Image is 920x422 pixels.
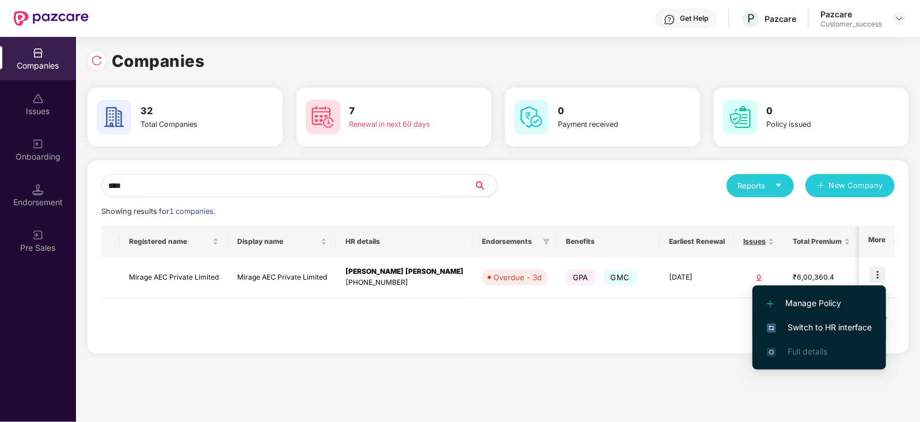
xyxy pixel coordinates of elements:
[32,184,44,195] img: svg+xml;base64,PHN2ZyB3aWR0aD0iMTQuNSIgaGVpZ2h0PSIxNC41IiB2aWV3Qm94PSIwIDAgMTYgMTYiIGZpbGw9Im5vbm...
[558,104,657,119] h3: 0
[680,14,708,23] div: Get Help
[793,237,842,246] span: Total Premium
[97,100,131,134] img: svg+xml;base64,PHN2ZyB4bWxucz0iaHR0cDovL3d3dy53My5vcmcvMjAwMC9zdmciIHdpZHRoPSI2MCIgaGVpZ2h0PSI2MC...
[604,269,637,285] span: GMC
[169,207,215,216] span: 1 companies.
[228,226,336,257] th: Display name
[747,12,755,25] span: P
[767,119,866,130] div: Policy issued
[784,226,860,257] th: Total Premium
[767,300,774,307] img: svg+xml;base64,PHN2ZyB4bWxucz0iaHR0cDovL3d3dy53My5vcmcvMjAwMC9zdmciIHdpZHRoPSIxMi4yMDEiIGhlaWdodD...
[112,48,205,74] h1: Companies
[895,14,904,23] img: svg+xml;base64,PHN2ZyBpZD0iRHJvcGRvd24tMzJ4MzIiIHhtbG5zPSJodHRwOi8vd3d3LnczLm9yZy8yMDAwL3N2ZyIgd2...
[473,174,497,197] button: search
[743,237,766,246] span: Issues
[129,237,210,246] span: Registered name
[101,207,215,216] span: Showing results for
[660,226,734,257] th: Earliest Renewal
[32,229,44,241] img: svg+xml;base64,PHN2ZyB3aWR0aD0iMjAiIGhlaWdodD0iMjAiIHZpZXdCb3g9IjAgMCAyMCAyMCIgZmlsbD0ibm9uZSIgeG...
[228,257,336,298] td: Mirage AEC Private Limited
[558,119,657,130] div: Payment received
[237,237,318,246] span: Display name
[829,180,884,191] span: New Company
[91,55,102,66] img: svg+xml;base64,PHN2ZyBpZD0iUmVsb2FkLTMyeDMyIiB4bWxucz0iaHR0cDovL3d3dy53My5vcmcvMjAwMC9zdmciIHdpZH...
[788,346,827,356] span: Full details
[775,182,782,189] span: caret-down
[767,348,776,357] img: svg+xml;base64,PHN2ZyB4bWxucz0iaHR0cDovL3d3dy53My5vcmcvMjAwMC9zdmciIHdpZHRoPSIxNi4zNjMiIGhlaWdodD...
[482,237,538,246] span: Endorsements
[738,180,782,191] div: Reports
[859,226,895,257] th: More
[543,238,550,245] span: filter
[120,257,228,298] td: Mirage AEC Private Limited
[723,100,758,134] img: svg+xml;base64,PHN2ZyB4bWxucz0iaHR0cDovL3d3dy53My5vcmcvMjAwMC9zdmciIHdpZHRoPSI2MCIgaGVpZ2h0PSI2MC...
[805,174,895,197] button: plusNew Company
[140,104,239,119] h3: 32
[345,277,463,288] div: [PHONE_NUMBER]
[349,104,448,119] h3: 7
[345,266,463,277] div: [PERSON_NAME] [PERSON_NAME]
[734,226,784,257] th: Issues
[120,226,228,257] th: Registered name
[473,181,497,190] span: search
[32,93,44,104] img: svg+xml;base64,PHN2ZyBpZD0iSXNzdWVzX2Rpc2FibGVkIiB4bWxucz0iaHR0cDovL3d3dy53My5vcmcvMjAwMC9zdmciIH...
[557,226,660,257] th: Benefits
[493,272,542,283] div: Overdue - 3d
[765,13,796,24] div: Pazcare
[349,119,448,130] div: Renewal in next 60 days
[767,297,872,310] span: Manage Policy
[743,272,774,283] div: 0
[820,20,882,29] div: Customer_success
[869,266,885,282] img: icon
[336,226,473,257] th: HR details
[541,235,552,248] span: filter
[306,100,340,134] img: svg+xml;base64,PHN2ZyB4bWxucz0iaHR0cDovL3d3dy53My5vcmcvMjAwMC9zdmciIHdpZHRoPSI2MCIgaGVpZ2h0PSI2MC...
[793,272,850,283] div: ₹6,00,360.4
[664,14,675,25] img: svg+xml;base64,PHN2ZyBpZD0iSGVscC0zMngzMiIgeG1sbnM9Imh0dHA6Ly93d3cudzMub3JnLzIwMDAvc3ZnIiB3aWR0aD...
[767,321,872,334] span: Switch to HR interface
[817,182,824,191] span: plus
[820,9,882,20] div: Pazcare
[767,323,776,333] img: svg+xml;base64,PHN2ZyB4bWxucz0iaHR0cDovL3d3dy53My5vcmcvMjAwMC9zdmciIHdpZHRoPSIxNiIgaGVpZ2h0PSIxNi...
[14,11,89,26] img: New Pazcare Logo
[660,257,734,298] td: [DATE]
[32,47,44,59] img: svg+xml;base64,PHN2ZyBpZD0iQ29tcGFuaWVzIiB4bWxucz0iaHR0cDovL3d3dy53My5vcmcvMjAwMC9zdmciIHdpZHRoPS...
[767,104,866,119] h3: 0
[32,138,44,150] img: svg+xml;base64,PHN2ZyB3aWR0aD0iMjAiIGhlaWdodD0iMjAiIHZpZXdCb3g9IjAgMCAyMCAyMCIgZmlsbD0ibm9uZSIgeG...
[140,119,239,130] div: Total Companies
[566,269,595,285] span: GPA
[514,100,549,134] img: svg+xml;base64,PHN2ZyB4bWxucz0iaHR0cDovL3d3dy53My5vcmcvMjAwMC9zdmciIHdpZHRoPSI2MCIgaGVpZ2h0PSI2MC...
